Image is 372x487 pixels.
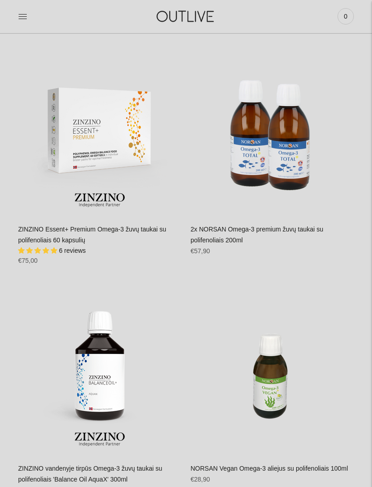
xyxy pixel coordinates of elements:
a: 2x NORSAN Omega-3 premium žuvų taukai su polifenoliais 200ml [191,226,323,244]
span: 6 reviews [59,247,86,254]
a: 2x NORSAN Omega-3 premium žuvų taukai su polifenoliais 200ml [191,52,354,215]
img: OUTLIVE [143,5,229,28]
span: €28,90 [191,476,210,483]
a: ZINZINO Essent+ Premium Omega-3 žuvų taukai su polifenoliais 60 kapsulių [18,226,166,244]
span: 0 [339,10,352,23]
span: €75,00 [18,257,38,264]
a: ZINZINO Essent+ Premium Omega-3 žuvų taukai su polifenoliais 60 kapsulių [18,52,181,215]
a: 0 [338,6,354,26]
a: ZINZINO vandenyje tirpūs Omega-3 žuvų taukai su polifenoliais 'Balance Oil AquaX' 300ml [18,291,181,454]
span: €57,90 [191,247,210,255]
a: ZINZINO vandenyje tirpūs Omega-3 žuvų taukai su polifenoliais 'Balance Oil AquaX' 300ml [18,465,162,483]
a: NORSAN Vegan Omega-3 aliejus su polifenoliais 100ml [191,291,354,454]
span: 5.00 stars [18,247,59,254]
a: NORSAN Vegan Omega-3 aliejus su polifenoliais 100ml [191,465,348,472]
